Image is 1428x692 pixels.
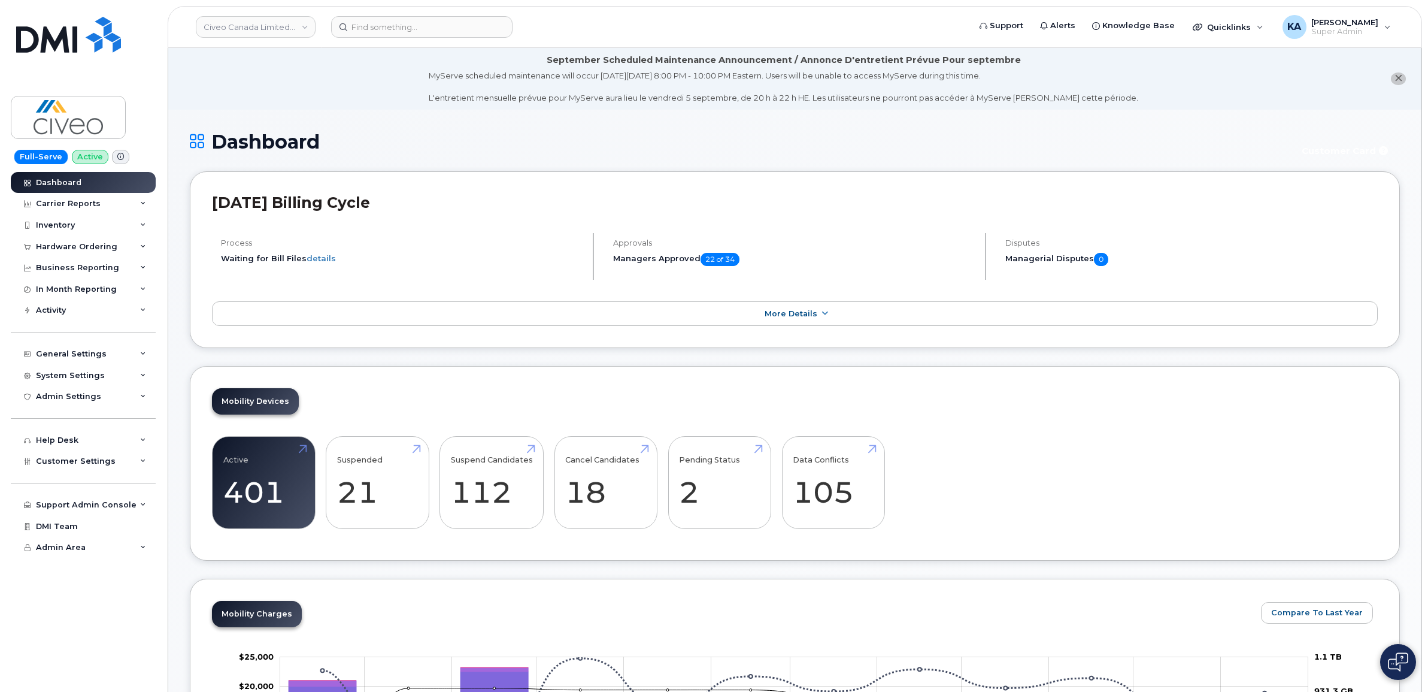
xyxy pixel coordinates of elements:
[613,238,975,247] h4: Approvals
[212,601,302,627] a: Mobility Charges
[190,131,1286,152] h1: Dashboard
[613,253,975,266] h5: Managers Approved
[239,682,274,691] g: $0
[1005,253,1378,266] h5: Managerial Disputes
[1271,607,1363,618] span: Compare To Last Year
[1314,652,1342,661] tspan: 1.1 TB
[1261,602,1373,624] button: Compare To Last Year
[239,652,274,661] tspan: $25,000
[1094,253,1108,266] span: 0
[429,70,1138,104] div: MyServe scheduled maintenance will occur [DATE][DATE] 8:00 PM - 10:00 PM Eastern. Users will be u...
[547,54,1021,67] div: September Scheduled Maintenance Announcement / Annonce D'entretient Prévue Pour septembre
[793,443,874,522] a: Data Conflicts 105
[221,253,583,264] li: Waiting for Bill Files
[221,238,583,247] h4: Process
[337,443,418,522] a: Suspended 21
[451,443,533,522] a: Suspend Candidates 112
[679,443,760,522] a: Pending Status 2
[565,443,646,522] a: Cancel Candidates 18
[701,253,739,266] span: 22 of 34
[1388,652,1408,672] img: Open chat
[212,194,1378,211] h2: [DATE] Billing Cycle
[239,682,274,691] tspan: $20,000
[1005,238,1378,247] h4: Disputes
[1391,72,1406,85] button: close notification
[1292,141,1400,162] button: Customer Card
[223,443,304,522] a: Active 401
[765,309,817,318] span: More Details
[307,253,336,263] a: details
[212,388,299,415] a: Mobility Devices
[239,652,274,661] g: $0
